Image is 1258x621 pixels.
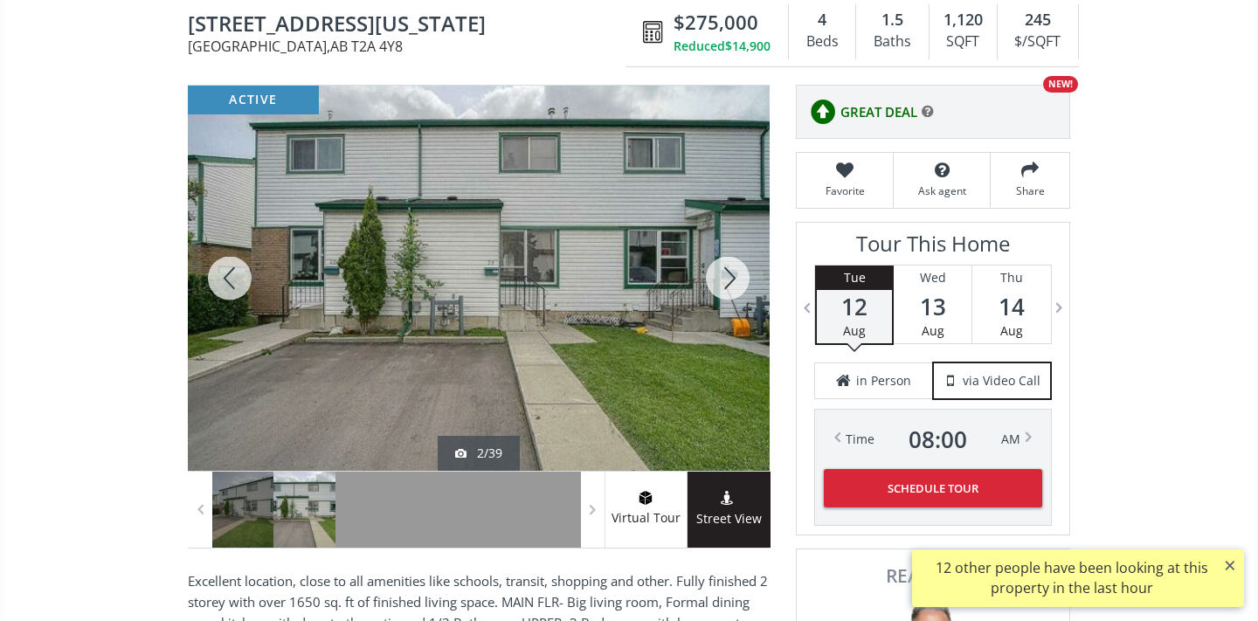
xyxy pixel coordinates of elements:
[455,445,502,462] div: 2/39
[188,86,319,114] div: active
[999,183,1061,198] span: Share
[637,491,654,505] img: virtual tour icon
[902,183,981,198] span: Ask agent
[605,508,687,528] span: Virtual Tour
[188,12,634,39] span: 100 Pennsylvania Road SE #39
[814,231,1052,265] h3: Tour This Home
[674,38,771,55] div: Reduced
[846,427,1020,452] div: Time AM
[188,86,770,471] div: 100 Pennsylvania Road SE #39 Calgary, AB T2A 4Y8 - Photo 2 of 39
[824,469,1042,507] button: Schedule Tour
[816,567,1050,585] span: REALTOR®
[674,9,758,36] span: $275,000
[938,29,988,55] div: SQFT
[865,9,919,31] div: 1.5
[1000,322,1023,339] span: Aug
[188,39,634,53] span: [GEOGRAPHIC_DATA] , AB T2A 4Y8
[972,294,1051,319] span: 14
[805,94,840,129] img: rating icon
[963,372,1040,390] span: via Video Call
[972,266,1051,290] div: Thu
[725,38,771,55] span: $14,900
[1216,549,1244,581] button: ×
[921,558,1222,598] div: 12 other people have been looking at this property in the last hour
[1006,29,1069,55] div: $/SQFT
[894,294,971,319] span: 13
[865,29,919,55] div: Baths
[894,266,971,290] div: Wed
[856,372,911,390] span: in Person
[909,427,967,452] span: 08 : 00
[798,29,847,55] div: Beds
[943,9,983,31] span: 1,120
[1043,76,1078,93] div: NEW!
[605,472,688,548] a: virtual tour iconVirtual Tour
[688,509,771,529] span: Street View
[843,322,866,339] span: Aug
[817,266,892,290] div: Tue
[922,322,944,339] span: Aug
[805,183,884,198] span: Favorite
[817,294,892,319] span: 12
[798,9,847,31] div: 4
[1006,9,1069,31] div: 245
[840,103,917,121] span: GREAT DEAL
